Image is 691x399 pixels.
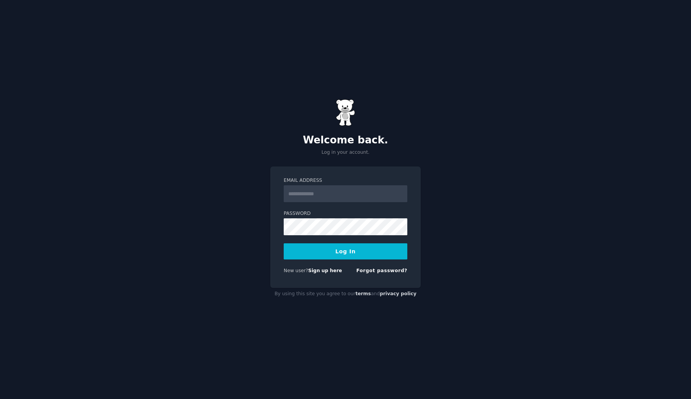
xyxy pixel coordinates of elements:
[336,99,355,126] img: Gummy Bear
[356,268,407,273] a: Forgot password?
[284,268,308,273] span: New user?
[270,288,421,300] div: By using this site you agree to our and
[308,268,342,273] a: Sign up here
[270,149,421,156] p: Log in your account.
[284,177,407,184] label: Email Address
[380,291,417,296] a: privacy policy
[284,243,407,259] button: Log In
[270,134,421,146] h2: Welcome back.
[284,210,407,217] label: Password
[355,291,371,296] a: terms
